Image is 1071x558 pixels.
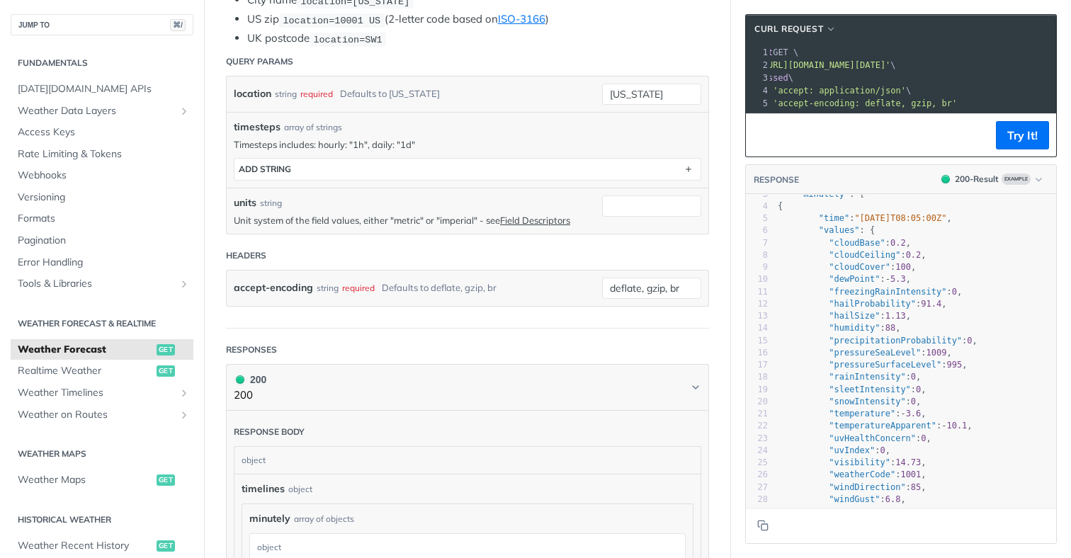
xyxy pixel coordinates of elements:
span: : , [778,457,926,467]
span: Weather Timelines [18,386,175,400]
a: Field Descriptors [500,215,570,226]
a: Access Keys [11,122,193,143]
span: "rainIntensity" [829,372,905,382]
div: 13 [746,310,768,322]
span: "hailProbability" [829,299,916,309]
a: Weather TimelinesShow subpages for Weather Timelines [11,382,193,404]
div: required [300,84,333,104]
span: : [ [778,189,865,199]
span: [DATE][DOMAIN_NAME] APIs [18,82,190,96]
div: object [234,447,697,474]
div: 26 [746,469,768,481]
div: 5 [746,97,770,110]
span: 10.1 [946,421,967,431]
span: { [778,201,783,211]
span: Realtime Weather [18,364,153,378]
div: 23 [746,433,768,445]
button: Show subpages for Weather Timelines [178,387,190,399]
div: 14 [746,322,768,334]
div: 12 [746,298,768,310]
p: 200 [234,387,266,404]
button: Copy to clipboard [753,125,773,146]
a: Weather Recent Historyget [11,535,193,557]
div: 17 [746,359,768,371]
button: Show subpages for Weather on Routes [178,409,190,421]
p: Timesteps includes: hourly: "1h", daily: "1d" [234,138,701,151]
span: Pagination [18,234,190,248]
span: 14.73 [895,457,921,467]
span: get [157,540,175,552]
span: : , [778,238,911,248]
span: 'accept-encoding: deflate, gzip, br' [773,98,957,108]
span: 0 [921,433,926,443]
div: string [275,84,297,104]
span: 91.4 [921,299,941,309]
div: string [317,278,339,298]
span: location=10001 US [283,15,380,25]
a: Tools & LibrariesShow subpages for Tools & Libraries [11,273,193,295]
span: : , [778,372,921,382]
span: 0.2 [890,238,906,248]
button: cURL Request [749,22,841,36]
li: UK postcode [247,30,709,47]
span: "pressureSeaLevel" [829,348,921,358]
span: : { [778,225,875,235]
span: "temperature" [829,409,895,418]
span: 1009 [926,348,947,358]
a: Rate Limiting & Tokens [11,144,193,165]
span: 0 [967,336,972,346]
a: Error Handling [11,252,193,273]
div: 6 [746,224,768,237]
div: 2 [746,59,770,72]
span: : , [778,287,962,297]
a: Weather Forecastget [11,339,193,360]
button: ADD string [234,159,701,180]
div: 15 [746,335,768,347]
span: 100 [895,262,911,272]
span: timelines [242,482,285,496]
span: 6.8 [885,494,901,504]
svg: Chevron [690,382,701,393]
span: Weather Forecast [18,343,153,357]
span: "humidity" [829,323,880,333]
span: "sleetIntensity" [829,385,911,394]
div: 7 [746,237,768,249]
span: minutely [249,511,290,526]
span: "pressureSurfaceLevel" [829,360,941,370]
span: Weather Maps [18,473,153,487]
span: Weather Recent History [18,539,153,553]
span: : , [778,469,926,479]
span: 3.6 [906,409,922,418]
span: \ [701,86,911,96]
span: Weather Data Layers [18,104,175,118]
li: US zip (2-letter code based on ) [247,11,709,28]
span: "weatherCode" [829,469,895,479]
span: "values" [819,225,860,235]
div: 10 [746,273,768,285]
span: "snowIntensity" [829,397,905,406]
span: "time" [819,213,849,223]
span: location=SW1 [313,34,382,45]
span: \ [701,60,896,70]
span: 0 [911,397,916,406]
label: units [234,195,256,210]
span: Formats [18,212,190,226]
a: Weather Data LayersShow subpages for Weather Data Layers [11,101,193,122]
label: location [234,84,271,104]
a: Formats [11,208,193,229]
span: "minutely" [798,189,849,199]
div: 28 [746,494,768,506]
span: get [157,344,175,355]
div: Defaults to [US_STATE] [340,84,440,104]
button: 200200-ResultExample [934,172,1049,186]
span: Rate Limiting & Tokens [18,147,190,161]
div: 8 [746,249,768,261]
span: "cloudCover" [829,262,890,272]
div: Defaults to deflate, gzip, br [382,278,497,298]
span: 5.3 [890,274,906,284]
button: RESPONSE [753,173,800,187]
div: 21 [746,408,768,420]
span: 200 [941,175,950,183]
span: Webhooks [18,169,190,183]
span: "visibility" [829,457,890,467]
